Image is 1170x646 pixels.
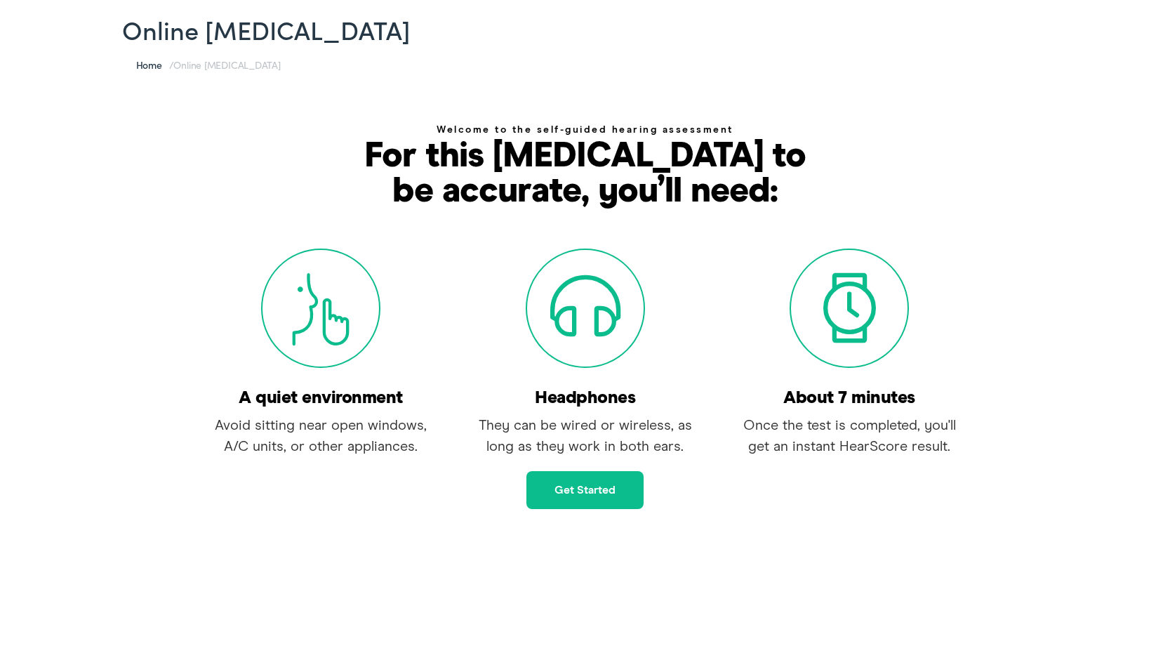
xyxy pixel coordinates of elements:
[205,415,437,457] p: Avoid sitting near open windows, A/C units, or other appliances.
[122,14,1049,44] h1: Online [MEDICAL_DATA]
[470,389,701,407] h6: Headphones
[205,389,437,407] h6: A quiet environment
[173,58,280,72] span: Online [MEDICAL_DATA]
[733,389,965,407] h6: About 7 minutes
[354,139,817,209] p: For this [MEDICAL_DATA] to be accurate, you’ll need:
[733,415,965,457] p: Once the test is completed, you'll get an instant HearScore result.
[470,415,701,457] p: They can be wired or wireless, as long as they work in both ears.
[136,58,169,72] a: Home
[354,121,817,139] h1: Welcome to the self-guided hearing assessment
[136,58,281,72] span: /
[526,471,644,509] a: Get started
